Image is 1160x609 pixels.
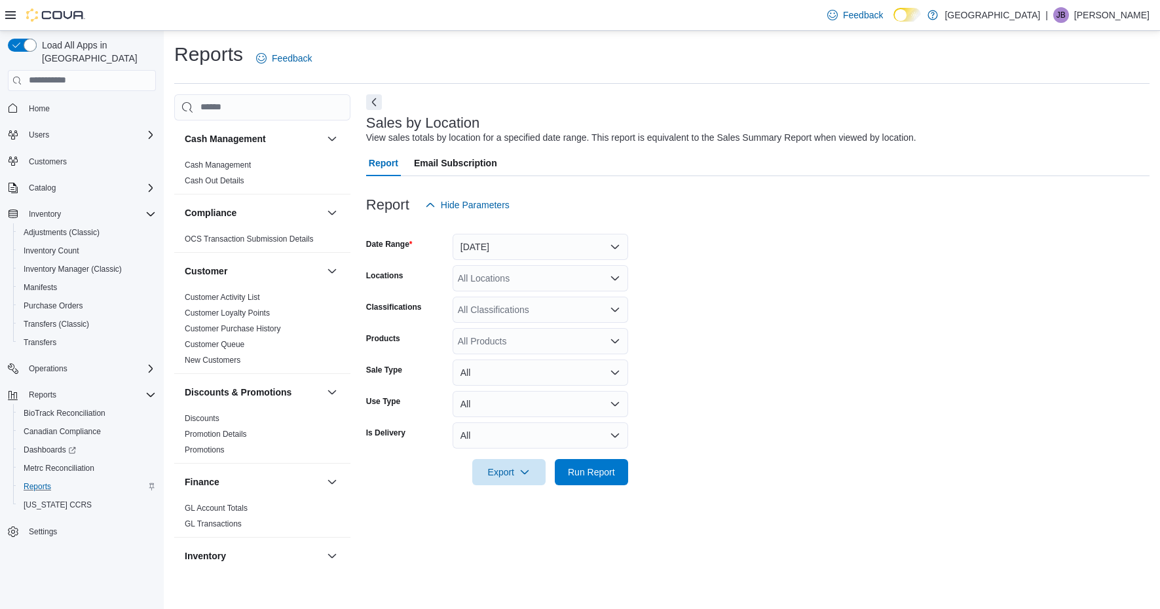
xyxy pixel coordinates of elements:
[18,225,156,240] span: Adjustments (Classic)
[26,9,85,22] img: Cova
[366,94,382,110] button: Next
[24,127,156,143] span: Users
[366,302,422,312] label: Classifications
[24,426,101,437] span: Canadian Compliance
[18,479,56,494] a: Reports
[18,298,156,314] span: Purchase Orders
[18,460,156,476] span: Metrc Reconciliation
[185,160,251,170] a: Cash Management
[24,101,55,117] a: Home
[185,132,322,145] button: Cash Management
[3,360,161,378] button: Operations
[18,280,62,295] a: Manifests
[324,205,340,221] button: Compliance
[366,197,409,213] h3: Report
[8,94,156,576] nav: Complex example
[18,497,156,513] span: Washington CCRS
[324,131,340,147] button: Cash Management
[24,206,66,222] button: Inventory
[24,481,51,492] span: Reports
[13,459,161,477] button: Metrc Reconciliation
[13,496,161,514] button: [US_STATE] CCRS
[453,422,628,449] button: All
[3,522,161,541] button: Settings
[29,157,67,167] span: Customers
[24,154,72,170] a: Customers
[24,264,122,274] span: Inventory Manager (Classic)
[29,130,49,140] span: Users
[18,479,156,494] span: Reports
[366,333,400,344] label: Products
[1045,7,1048,23] p: |
[3,99,161,118] button: Home
[13,242,161,260] button: Inventory Count
[251,45,317,71] a: Feedback
[453,391,628,417] button: All
[453,234,628,260] button: [DATE]
[174,231,350,252] div: Compliance
[366,131,916,145] div: View sales totals by location for a specified date range. This report is equivalent to the Sales ...
[18,405,111,421] a: BioTrack Reconciliation
[29,363,67,374] span: Operations
[174,157,350,194] div: Cash Management
[24,180,156,196] span: Catalog
[18,316,156,332] span: Transfers (Classic)
[185,132,266,145] h3: Cash Management
[18,243,156,259] span: Inventory Count
[24,153,156,170] span: Customers
[272,52,312,65] span: Feedback
[610,336,620,346] button: Open list of options
[822,2,888,28] a: Feedback
[13,223,161,242] button: Adjustments (Classic)
[24,282,57,293] span: Manifests
[185,234,314,244] a: OCS Transaction Submission Details
[185,176,244,185] a: Cash Out Details
[185,206,322,219] button: Compliance
[24,100,156,117] span: Home
[29,183,56,193] span: Catalog
[24,361,73,377] button: Operations
[366,239,413,249] label: Date Range
[185,265,322,278] button: Customer
[185,265,227,278] h3: Customer
[472,459,546,485] button: Export
[18,497,97,513] a: [US_STATE] CCRS
[24,301,83,311] span: Purchase Orders
[174,289,350,373] div: Customer
[185,308,270,318] a: Customer Loyalty Points
[24,445,76,455] span: Dashboards
[185,356,240,365] a: New Customers
[185,386,322,399] button: Discounts & Promotions
[13,333,161,352] button: Transfers
[29,526,57,537] span: Settings
[24,319,89,329] span: Transfers (Classic)
[610,304,620,315] button: Open list of options
[453,360,628,386] button: All
[185,293,260,302] a: Customer Activity List
[185,445,225,454] a: Promotions
[13,441,161,459] a: Dashboards
[185,504,248,513] a: GL Account Totals
[185,430,247,439] a: Promotion Details
[18,298,88,314] a: Purchase Orders
[366,428,405,438] label: Is Delivery
[18,460,100,476] a: Metrc Reconciliation
[18,335,62,350] a: Transfers
[366,115,480,131] h3: Sales by Location
[555,459,628,485] button: Run Report
[324,548,340,564] button: Inventory
[18,424,106,439] a: Canadian Compliance
[324,474,340,490] button: Finance
[18,316,94,332] a: Transfers (Classic)
[18,261,127,277] a: Inventory Manager (Classic)
[18,442,156,458] span: Dashboards
[324,263,340,279] button: Customer
[13,422,161,441] button: Canadian Compliance
[3,126,161,144] button: Users
[13,260,161,278] button: Inventory Manager (Classic)
[13,315,161,333] button: Transfers (Classic)
[3,152,161,171] button: Customers
[18,243,84,259] a: Inventory Count
[18,261,156,277] span: Inventory Manager (Classic)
